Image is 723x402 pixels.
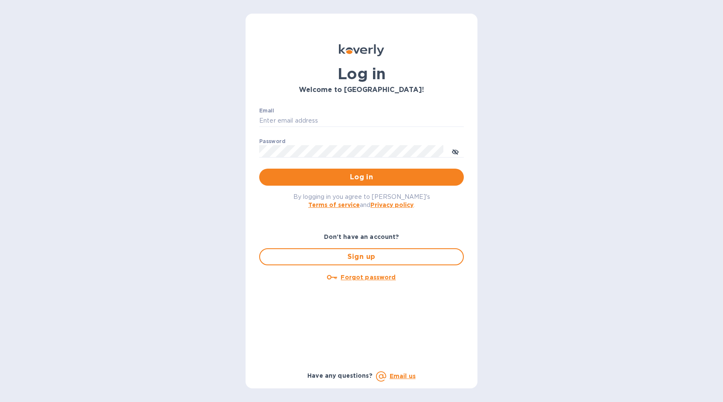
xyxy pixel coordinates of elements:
[266,172,457,182] span: Log in
[339,44,384,56] img: Koverly
[259,86,464,94] h3: Welcome to [GEOGRAPHIC_DATA]!
[308,201,360,208] a: Terms of service
[307,372,373,379] b: Have any questions?
[259,65,464,83] h1: Log in
[267,252,456,262] span: Sign up
[293,193,430,208] span: By logging in you agree to [PERSON_NAME]'s and .
[447,143,464,160] button: toggle password visibility
[370,201,414,208] a: Privacy policy
[324,233,399,240] b: Don't have an account?
[341,274,396,281] u: Forgot password
[390,373,416,379] a: Email us
[259,108,274,113] label: Email
[259,169,464,186] button: Log in
[259,139,285,144] label: Password
[259,115,464,127] input: Enter email address
[259,248,464,265] button: Sign up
